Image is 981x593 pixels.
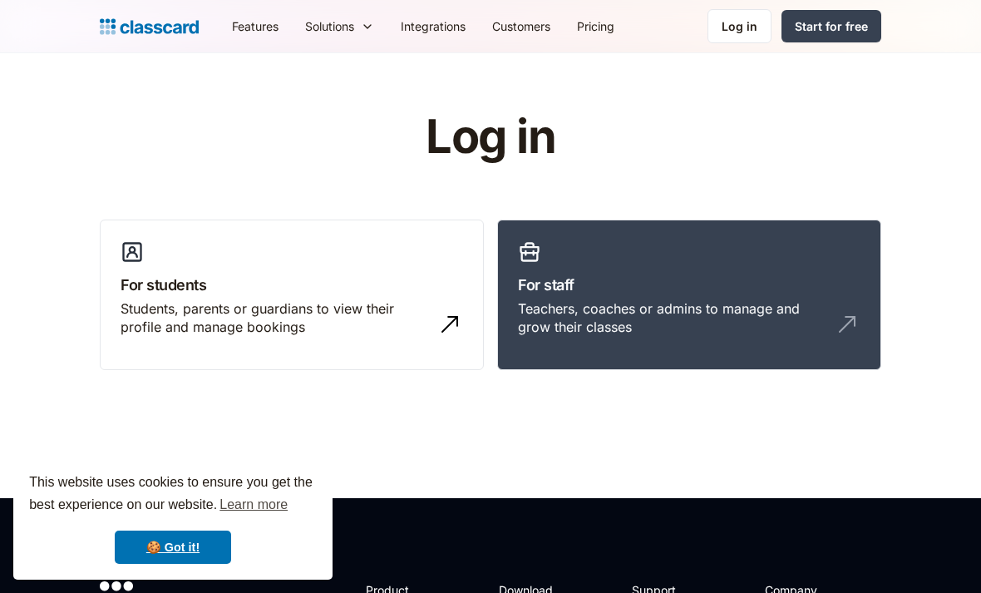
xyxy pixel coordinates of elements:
div: Start for free [795,17,868,35]
a: For staffTeachers, coaches or admins to manage and grow their classes [497,220,881,371]
div: Students, parents or guardians to view their profile and manage bookings [121,299,430,337]
a: Integrations [387,7,479,45]
a: dismiss cookie message [115,531,231,564]
div: Solutions [305,17,354,35]
span: This website uses cookies to ensure you get the best experience on our website. [29,472,317,517]
a: For studentsStudents, parents or guardians to view their profile and manage bookings [100,220,484,371]
div: Solutions [292,7,387,45]
div: Log in [722,17,757,35]
a: Pricing [564,7,628,45]
a: Start for free [781,10,881,42]
div: cookieconsent [13,457,333,580]
a: learn more about cookies [217,492,290,517]
a: Features [219,7,292,45]
div: Teachers, coaches or admins to manage and grow their classes [518,299,827,337]
h1: Log in [227,111,755,163]
a: Log in [707,9,771,43]
a: home [100,15,199,38]
h3: For students [121,274,463,296]
a: Customers [479,7,564,45]
h3: For staff [518,274,860,296]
